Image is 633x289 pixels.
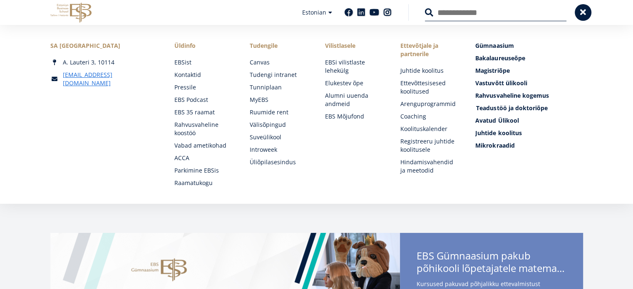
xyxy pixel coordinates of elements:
a: Avatud Ülikool [475,116,583,125]
a: Koolituskalender [400,125,459,133]
a: Gümnaasium [475,42,583,50]
span: Avatud Ülikool [475,116,519,124]
a: EBS Podcast [174,96,233,104]
a: Elukestev õpe [325,79,383,87]
span: Bakalaureuseõpe [475,54,525,62]
a: Rahvusvaheline koostöö [174,121,233,137]
a: Arenguprogrammid [400,100,459,108]
a: Instagram [383,8,392,17]
a: ACCA [174,154,233,162]
a: Raamatukogu [174,179,233,187]
a: Pressile [174,83,233,91]
a: Parkimine EBSis [174,166,233,175]
a: EBS Mõjufond [325,112,383,121]
span: põhikooli lõpetajatele matemaatika- ja eesti keele kursuseid [417,262,566,274]
span: Vastuvõtt ülikooli [475,79,527,87]
a: EBS 35 raamat [174,108,233,116]
span: Mikrokraadid [475,141,514,149]
span: EBS Gümnaasium pakub [417,249,566,277]
a: Magistriõpe [475,67,583,75]
a: Suveülikool [250,133,308,141]
span: Ettevõtjale ja partnerile [400,42,459,58]
a: Vabad ametikohad [174,141,233,150]
div: A. Lauteri 3, 10114 [50,58,158,67]
span: Teadustöö ja doktoriõpe [476,104,547,112]
span: Magistriõpe [475,67,509,74]
span: Üldinfo [174,42,233,50]
a: Teadustöö ja doktoriõpe [476,104,583,112]
a: EBSist [174,58,233,67]
span: Gümnaasium [475,42,514,49]
a: Youtube [370,8,379,17]
a: Mikrokraadid [475,141,583,150]
a: Hindamisvahendid ja meetodid [400,158,459,175]
a: Linkedin [357,8,365,17]
a: Üliõpilasesindus [250,158,308,166]
a: Ettevõttesisesed koolitused [400,79,459,96]
a: Registreeru juhtide koolitusele [400,137,459,154]
a: Kontaktid [174,71,233,79]
a: EBSi vilistlaste lehekülg [325,58,383,75]
a: Canvas [250,58,308,67]
a: Välisõpingud [250,121,308,129]
a: Tudengi intranet [250,71,308,79]
a: Juhtide koolitus [475,129,583,137]
a: MyEBS [250,96,308,104]
span: Juhtide koolitus [475,129,521,137]
a: Vastuvõtt ülikooli [475,79,583,87]
a: Facebook [345,8,353,17]
a: Tunniplaan [250,83,308,91]
a: Rahvusvaheline kogemus [475,91,583,100]
div: SA [GEOGRAPHIC_DATA] [50,42,158,50]
a: Ruumide rent [250,108,308,116]
a: Alumni uuenda andmeid [325,91,383,108]
a: Juhtide koolitus [400,67,459,75]
a: Tudengile [250,42,308,50]
a: [EMAIL_ADDRESS][DOMAIN_NAME] [63,71,158,87]
a: Introweek [250,146,308,154]
span: Vilistlasele [325,42,383,50]
a: Coaching [400,112,459,121]
a: Bakalaureuseõpe [475,54,583,62]
span: Rahvusvaheline kogemus [475,91,549,99]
